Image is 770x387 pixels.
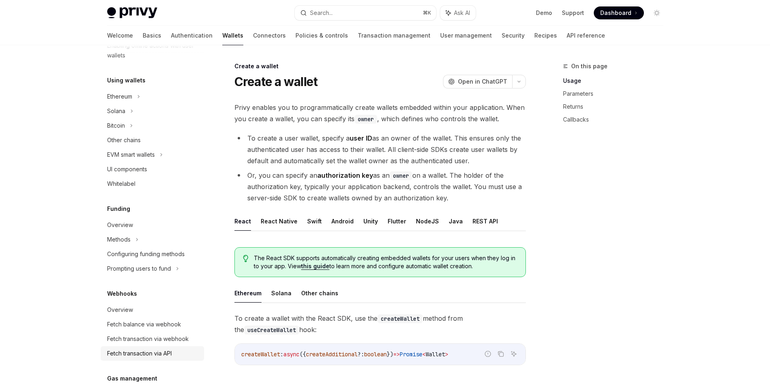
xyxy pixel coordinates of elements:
[563,100,670,113] a: Returns
[222,26,243,45] a: Wallets
[234,102,526,124] span: Privy enables you to programmatically create wallets embedded within your application. When you c...
[234,74,318,89] h1: Create a wallet
[400,351,422,358] span: Promise
[458,78,507,86] span: Open in ChatGPT
[101,133,204,147] a: Other chains
[443,75,512,88] button: Open in ChatGPT
[107,164,147,174] div: UI components
[107,249,185,259] div: Configuring funding methods
[393,351,400,358] span: =>
[107,121,125,130] div: Bitcoin
[306,351,358,358] span: createAdditional
[295,26,348,45] a: Policies & controls
[378,314,423,323] code: createWallet
[563,87,670,100] a: Parameters
[594,6,644,19] a: Dashboard
[390,171,412,180] code: owner
[562,9,584,17] a: Support
[107,7,157,19] img: light logo
[534,26,557,45] a: Recipes
[107,374,157,383] h5: Gas management
[101,346,204,361] a: Fetch transaction via API
[387,351,393,358] span: })
[423,10,431,16] span: ⌘ K
[563,74,670,87] a: Usage
[440,6,476,20] button: Ask AI
[307,212,322,231] button: Swift
[283,351,300,358] span: async
[244,326,299,334] code: useCreateWallet
[241,351,280,358] span: createWallet
[107,220,133,230] div: Overview
[571,61,608,71] span: On this page
[473,212,498,231] button: REST API
[563,113,670,126] a: Callbacks
[107,305,133,315] div: Overview
[107,135,141,145] div: Other chains
[358,351,364,358] span: ?:
[354,115,377,124] code: owner
[107,150,155,160] div: EVM smart wallets
[440,26,492,45] a: User management
[234,170,526,204] li: Or, you can specify an as an on a wallet. The holder of the authorization key, typically your app...
[445,351,448,358] span: >
[107,320,181,329] div: Fetch balance via webhook
[253,26,286,45] a: Connectors
[300,351,306,358] span: ({
[358,26,430,45] a: Transaction management
[261,212,297,231] button: React Native
[107,106,125,116] div: Solana
[107,349,172,358] div: Fetch transaction via API
[388,212,406,231] button: Flutter
[416,212,439,231] button: NodeJS
[234,62,526,70] div: Create a wallet
[101,218,204,232] a: Overview
[301,263,329,270] a: this guide
[567,26,605,45] a: API reference
[301,284,338,303] button: Other chains
[101,317,204,332] a: Fetch balance via webhook
[101,303,204,317] a: Overview
[171,26,213,45] a: Authentication
[280,351,283,358] span: :
[234,284,262,303] button: Ethereum
[508,349,519,359] button: Ask AI
[295,6,436,20] button: Search...⌘K
[107,289,137,299] h5: Webhooks
[449,212,463,231] button: Java
[650,6,663,19] button: Toggle dark mode
[101,162,204,177] a: UI components
[107,204,130,214] h5: Funding
[101,332,204,346] a: Fetch transaction via webhook
[143,26,161,45] a: Basics
[422,351,426,358] span: <
[271,284,291,303] button: Solana
[107,26,133,45] a: Welcome
[317,171,373,179] strong: authorization key
[101,247,204,261] a: Configuring funding methods
[483,349,493,359] button: Report incorrect code
[107,92,132,101] div: Ethereum
[310,8,333,18] div: Search...
[107,235,131,244] div: Methods
[331,212,354,231] button: Android
[502,26,525,45] a: Security
[107,334,189,344] div: Fetch transaction via webhook
[107,264,171,273] div: Prompting users to fund
[101,177,204,191] a: Whitelabel
[107,76,146,85] h5: Using wallets
[243,255,249,262] svg: Tip
[107,179,135,189] div: Whitelabel
[454,9,470,17] span: Ask AI
[234,133,526,166] li: To create a user wallet, specify a as an owner of the wallet. This ensures only the authenticated...
[426,351,445,358] span: Wallet
[350,134,372,142] strong: user ID
[600,9,631,17] span: Dashboard
[234,212,251,231] button: React
[364,351,387,358] span: boolean
[536,9,552,17] a: Demo
[234,313,526,335] span: To create a wallet with the React SDK, use the method from the hook:
[496,349,506,359] button: Copy the contents from the code block
[254,254,517,270] span: The React SDK supports automatically creating embedded wallets for your users when they log in to...
[363,212,378,231] button: Unity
